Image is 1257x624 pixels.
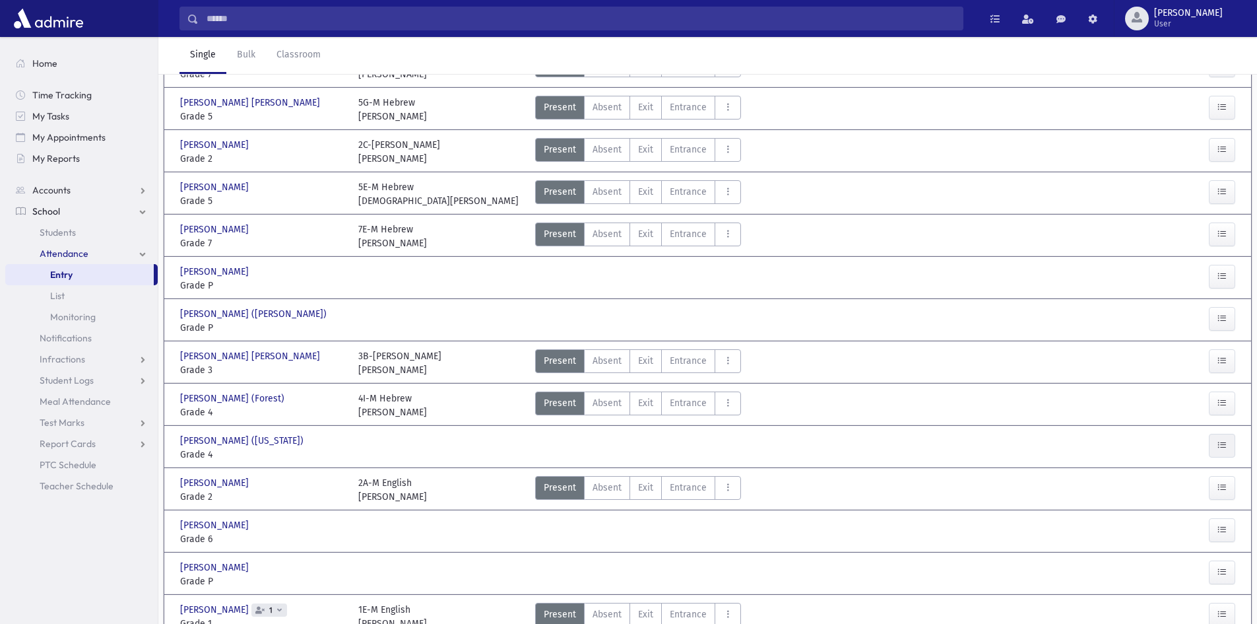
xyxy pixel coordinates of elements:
span: 1 [267,606,275,615]
div: 7E-M Hebrew [PERSON_NAME] [358,223,427,250]
span: Present [544,607,576,621]
span: Grade 4 [180,405,345,419]
span: List [50,290,65,302]
span: Attendance [40,248,88,260]
span: [PERSON_NAME] [180,561,251,574]
span: Grade 4 [180,448,345,462]
span: Exit [638,185,653,199]
a: Report Cards [5,433,158,454]
a: PTC Schedule [5,454,158,475]
span: [PERSON_NAME] ([PERSON_NAME]) [180,307,329,321]
div: 4I-M Hebrew [PERSON_NAME] [358,392,427,419]
a: My Reports [5,148,158,169]
span: My Reports [32,153,80,164]
span: Exit [638,143,653,156]
a: Time Tracking [5,85,158,106]
span: Entrance [670,100,707,114]
span: Grade 2 [180,152,345,166]
a: Entry [5,264,154,285]
a: Bulk [226,37,266,74]
span: Grade 5 [180,194,345,208]
span: Entrance [670,396,707,410]
span: Absent [593,481,622,495]
div: AttTypes [535,180,741,208]
span: Entrance [670,143,707,156]
span: Entrance [670,227,707,241]
div: 2C-[PERSON_NAME] [PERSON_NAME] [358,138,440,166]
span: My Tasks [32,110,69,122]
span: PTC Schedule [40,459,96,471]
span: Present [544,143,576,156]
span: Monitoring [50,311,96,323]
img: AdmirePro [11,5,86,32]
a: Home [5,53,158,74]
div: 3B-[PERSON_NAME] [PERSON_NAME] [358,349,441,377]
a: Monitoring [5,306,158,328]
span: [PERSON_NAME] (Forest) [180,392,287,405]
span: Absent [593,185,622,199]
span: Test Marks [40,417,84,429]
span: Absent [593,396,622,410]
span: Exit [638,227,653,241]
span: [PERSON_NAME] [1154,8,1223,18]
a: Teacher Schedule [5,475,158,497]
span: Grade P [180,574,345,588]
span: [PERSON_NAME] ([US_STATE]) [180,434,306,448]
span: Present [544,185,576,199]
span: Grade 6 [180,532,345,546]
span: Grade 5 [180,110,345,123]
span: Absent [593,607,622,621]
a: List [5,285,158,306]
span: Time Tracking [32,89,92,101]
span: Exit [638,607,653,621]
span: Grade P [180,279,345,293]
div: AttTypes [535,223,741,250]
span: [PERSON_NAME] [180,265,251,279]
span: Absent [593,227,622,241]
div: 5G-M Hebrew [PERSON_NAME] [358,96,427,123]
div: AttTypes [535,476,741,504]
span: Infractions [40,353,85,365]
span: [PERSON_NAME] [180,138,251,152]
span: [PERSON_NAME] [180,476,251,490]
div: AttTypes [535,96,741,123]
a: Test Marks [5,412,158,433]
span: [PERSON_NAME] [180,518,251,532]
span: Entrance [670,354,707,368]
span: Grade 3 [180,363,345,377]
a: Students [5,222,158,243]
span: Present [544,227,576,241]
span: Exit [638,354,653,368]
span: Entrance [670,481,707,495]
span: [PERSON_NAME] [180,603,251,617]
span: User [1154,18,1223,29]
div: 5E-M Hebrew [DEMOGRAPHIC_DATA][PERSON_NAME] [358,180,519,208]
span: School [32,205,60,217]
a: Meal Attendance [5,391,158,412]
span: [PERSON_NAME] [PERSON_NAME] [180,96,323,110]
span: Report Cards [40,438,96,450]
span: [PERSON_NAME] [180,180,251,194]
span: Home [32,57,57,69]
div: AttTypes [535,349,741,377]
span: Entrance [670,185,707,199]
span: Absent [593,354,622,368]
span: Grade 7 [180,236,345,250]
span: My Appointments [32,131,106,143]
span: [PERSON_NAME] [PERSON_NAME] [180,349,323,363]
a: Single [179,37,226,74]
span: Students [40,226,76,238]
span: Present [544,354,576,368]
span: Exit [638,396,653,410]
span: Entry [50,269,73,281]
a: My Appointments [5,127,158,148]
span: Absent [593,143,622,156]
a: Classroom [266,37,331,74]
span: Present [544,100,576,114]
span: Teacher Schedule [40,480,113,492]
span: Exit [638,481,653,495]
span: Present [544,481,576,495]
span: Grade P [180,321,345,335]
span: Accounts [32,184,71,196]
span: Student Logs [40,374,94,386]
